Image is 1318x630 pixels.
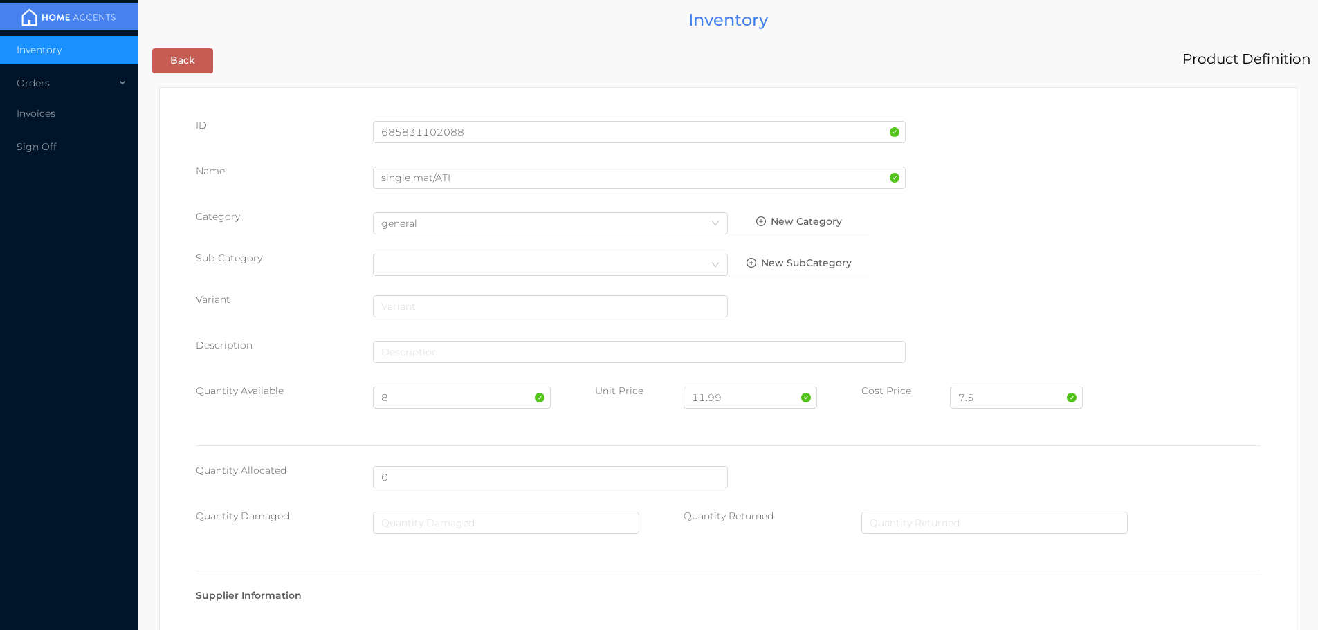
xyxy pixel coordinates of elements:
img: mainBanner [17,7,120,28]
p: Cost Price [861,384,950,398]
div: Product Definition [1182,46,1311,72]
div: Quantity Damaged [196,509,373,524]
input: Quantity Returned [861,512,1128,534]
p: Quantity Available [196,384,373,398]
span: Inventory [17,44,62,56]
input: Variant [373,295,728,317]
input: Description [373,341,906,363]
div: Sub-Category [196,251,373,266]
div: general [381,213,431,234]
div: Quantity Returned [684,509,861,524]
i: icon: down [711,219,720,229]
div: Supplier Information [196,589,1261,603]
button: Back [152,48,213,73]
div: Variant [196,293,373,307]
button: icon: plus-circle-oNew SubCategory [728,251,870,276]
input: Cost Price [950,387,1083,409]
div: Inventory [145,7,1311,33]
div: ID [196,118,373,133]
input: Quantity Allocated [373,466,728,488]
div: Quantity Allocated [196,463,373,478]
span: Sign Off [17,140,57,153]
input: Unit Price [684,387,816,409]
p: Unit Price [595,384,684,398]
button: icon: plus-circle-oNew Category [728,210,870,234]
p: Name [196,164,373,178]
input: Quantity Damaged [373,512,639,534]
input: Quantity [373,387,550,409]
p: Category [196,210,373,224]
span: Invoices [17,107,55,120]
p: Description [196,338,373,353]
i: icon: down [711,261,720,270]
input: Homeaccents ID [373,121,906,143]
input: Name [373,167,906,189]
